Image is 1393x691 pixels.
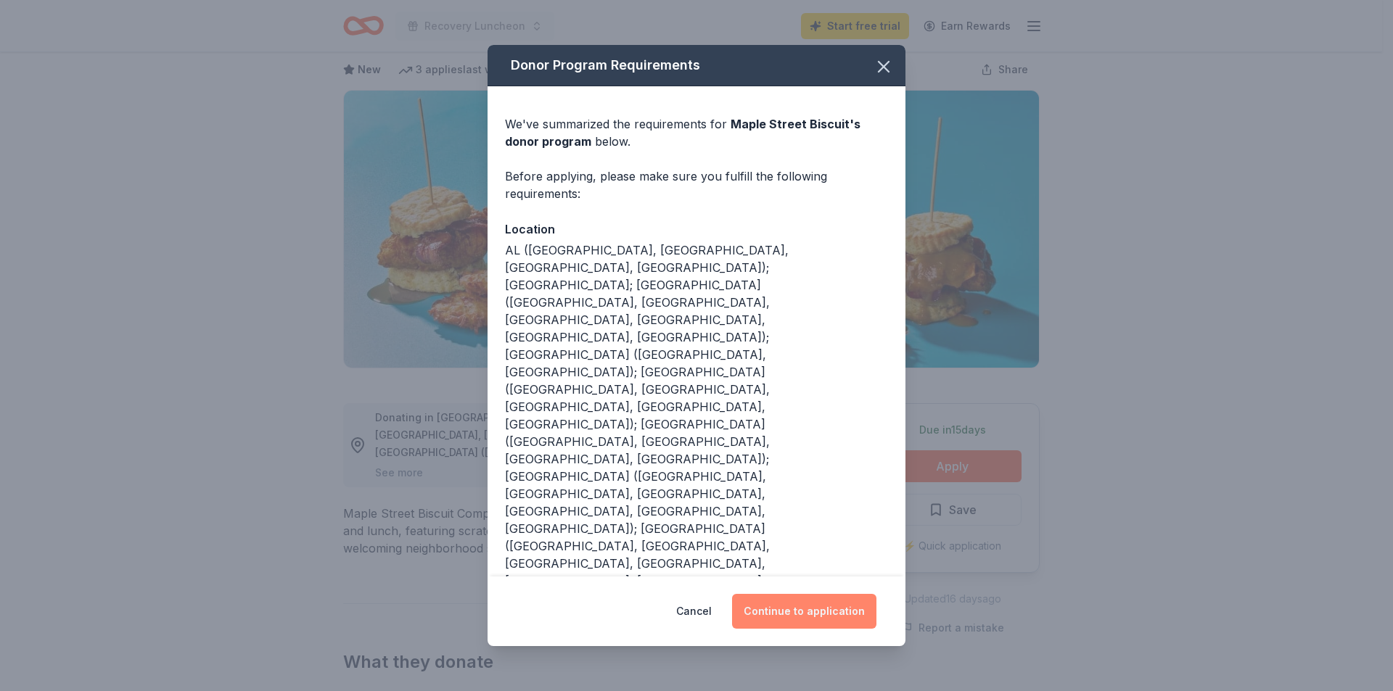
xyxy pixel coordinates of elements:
div: Before applying, please make sure you fulfill the following requirements: [505,167,888,202]
div: Donor Program Requirements [488,45,905,86]
button: Cancel [676,594,712,629]
div: AL ([GEOGRAPHIC_DATA], [GEOGRAPHIC_DATA], [GEOGRAPHIC_DATA], [GEOGRAPHIC_DATA]); [GEOGRAPHIC_DATA... [505,241,888,659]
button: Continue to application [732,594,876,629]
div: We've summarized the requirements for below. [505,115,888,150]
div: Location [505,220,888,239]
